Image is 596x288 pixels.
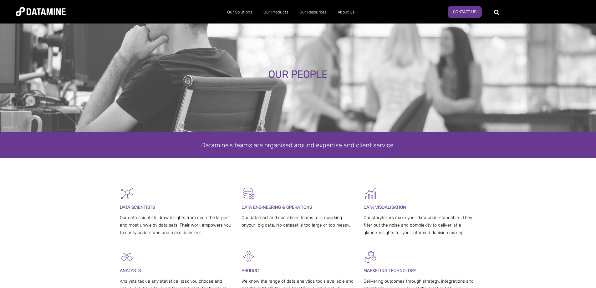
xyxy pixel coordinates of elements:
a: About Us [332,4,360,20]
img: Datamine [16,7,66,16]
a: Our Solutions [222,4,258,20]
span: ANALYSTS [120,268,141,273]
span: DATA VISUALISATION [364,205,406,210]
a: Our Resources [294,4,332,20]
p: Our data scientists draw insights from even the largest and most unwieldy data sets. Their work e... [120,214,233,236]
img: Analysts [120,250,134,264]
span: MARKETING TECHNOLOGY [364,268,416,273]
a: Our Products [258,4,294,20]
img: Development [242,250,256,264]
img: Graph - Network [120,186,134,201]
div: OUR PEOPLE [68,69,528,80]
p: Our storytellers make your data understandable. They filter out the noise and complexity to deliv... [364,214,476,236]
img: Datamart [242,186,256,201]
p: Our datamart and operations teams relish working onyour big data. No dataset is too large or too ... [242,214,354,229]
img: Digital Activation [364,250,378,264]
span: PRODUCT [242,268,261,273]
img: Graph 5 [364,186,378,201]
a: Contact us [448,6,482,18]
span: DATA ENGINEERING & OPERATIONS [242,205,312,210]
span: Datamine's teams are organised around expertise and client service. [201,141,395,149]
span: DATA SCIENTISTS [120,205,155,210]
